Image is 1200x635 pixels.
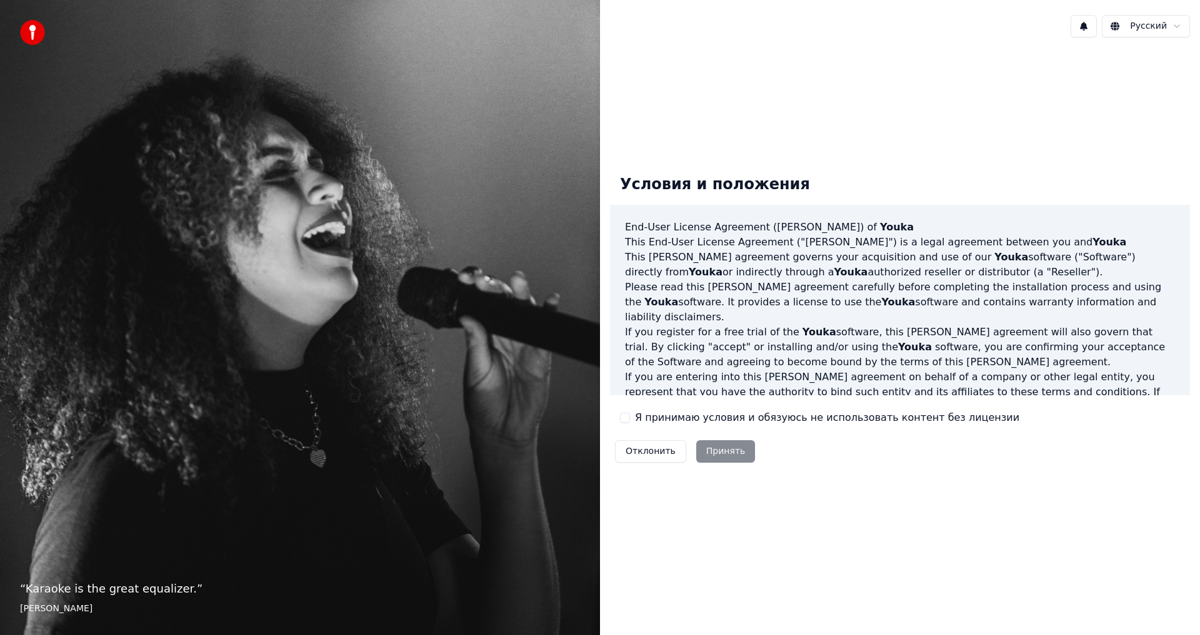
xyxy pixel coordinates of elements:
[802,326,836,338] span: Youka
[20,603,580,615] footer: [PERSON_NAME]
[635,410,1019,425] label: Я принимаю условия и обязуюсь не использовать контент без лицензии
[898,341,932,353] span: Youka
[1092,236,1126,248] span: Youka
[625,235,1175,250] p: This End-User License Agreement ("[PERSON_NAME]") is a legal agreement between you and
[610,165,820,205] div: Условия и положения
[880,221,914,233] span: Youka
[689,266,722,278] span: Youka
[881,296,915,308] span: Youka
[625,370,1175,430] p: If you are entering into this [PERSON_NAME] agreement on behalf of a company or other legal entit...
[625,250,1175,280] p: This [PERSON_NAME] agreement governs your acquisition and use of our software ("Software") direct...
[625,220,1175,235] h3: End-User License Agreement ([PERSON_NAME]) of
[994,251,1028,263] span: Youka
[20,580,580,598] p: “ Karaoke is the great equalizer. ”
[20,20,45,45] img: youka
[644,296,678,308] span: Youka
[834,266,867,278] span: Youka
[625,325,1175,370] p: If you register for a free trial of the software, this [PERSON_NAME] agreement will also govern t...
[615,440,686,463] button: Отклонить
[625,280,1175,325] p: Please read this [PERSON_NAME] agreement carefully before completing the installation process and...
